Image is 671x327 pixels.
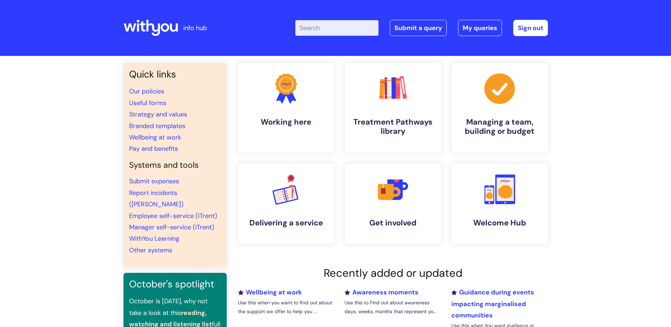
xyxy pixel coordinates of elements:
[238,266,548,280] h2: Recently added or updated
[458,20,502,36] a: My queries
[457,218,542,228] h4: Welcome Hub
[238,164,334,244] a: Delivering a service
[129,177,179,185] a: Submit expenses
[457,117,542,136] h4: Managing a team, building or budget
[345,63,441,153] a: Treatment Pathways library
[129,87,164,96] a: Our policies
[183,22,207,34] p: info hub
[129,144,178,153] a: Pay and benefits
[129,69,221,80] h3: Quick links
[390,20,447,36] a: Submit a query
[129,160,221,170] h4: Systems and tools
[129,133,181,142] a: Wellbeing at work
[295,20,548,36] div: | -
[451,288,534,320] a: Guidance during events impacting marginalised communities
[244,117,329,127] h4: Working here
[238,298,334,316] p: Use this when you want to find out about the support we offer to help you ...
[351,218,435,228] h4: Get involved
[244,218,329,228] h4: Delivering a service
[129,189,184,208] a: Report incidents ([PERSON_NAME])
[238,288,302,297] a: Wellbeing at work
[129,212,217,220] a: Employee self-service (iTrent)
[351,117,435,136] h4: Treatment Pathways library
[129,246,172,254] a: Other systems
[513,20,548,36] a: Sign out
[129,110,187,119] a: Strategy and values
[452,164,548,244] a: Welcome Hub
[129,234,179,243] a: WithYou Learning
[129,99,166,107] a: Useful forms
[129,223,214,231] a: Manager self-service (iTrent)
[295,20,378,36] input: Search
[345,164,441,244] a: Get involved
[452,63,548,153] a: Managing a team, building or budget
[345,288,418,297] a: Awareness moments
[129,279,221,290] h3: October's spotlight
[345,298,441,316] p: Use this to Find out about awareness days, weeks, months that represent yo...
[238,63,334,153] a: Working here
[129,122,185,130] a: Branded templates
